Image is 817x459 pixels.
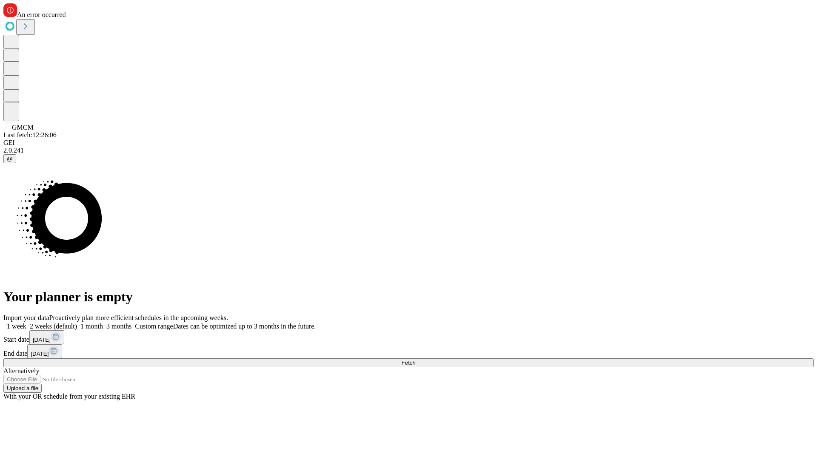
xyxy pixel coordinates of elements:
button: [DATE] [29,330,64,344]
span: Dates can be optimized up to 3 months in the future. [173,323,316,330]
div: Start date [3,330,814,344]
div: GEI [3,139,814,147]
span: @ [7,156,13,162]
span: Proactively plan more efficient schedules in the upcoming weeks. [49,314,228,321]
span: Alternatively [3,367,39,374]
span: GMCM [12,124,34,131]
span: Custom range [135,323,173,330]
button: [DATE] [27,344,62,358]
button: Fetch [3,358,814,367]
span: [DATE] [33,337,51,343]
button: @ [3,154,16,163]
span: Last fetch: 12:26:06 [3,131,57,139]
h1: Your planner is empty [3,289,814,305]
span: 3 months [106,323,131,330]
span: Import your data [3,314,49,321]
div: End date [3,344,814,358]
span: [DATE] [31,351,49,357]
button: Upload a file [3,384,42,393]
span: With your OR schedule from your existing EHR [3,393,135,400]
span: An error occurred [17,11,66,18]
span: 2 weeks (default) [30,323,77,330]
span: Fetch [401,360,415,366]
span: 1 month [80,323,103,330]
span: 1 week [7,323,26,330]
div: 2.0.241 [3,147,814,154]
